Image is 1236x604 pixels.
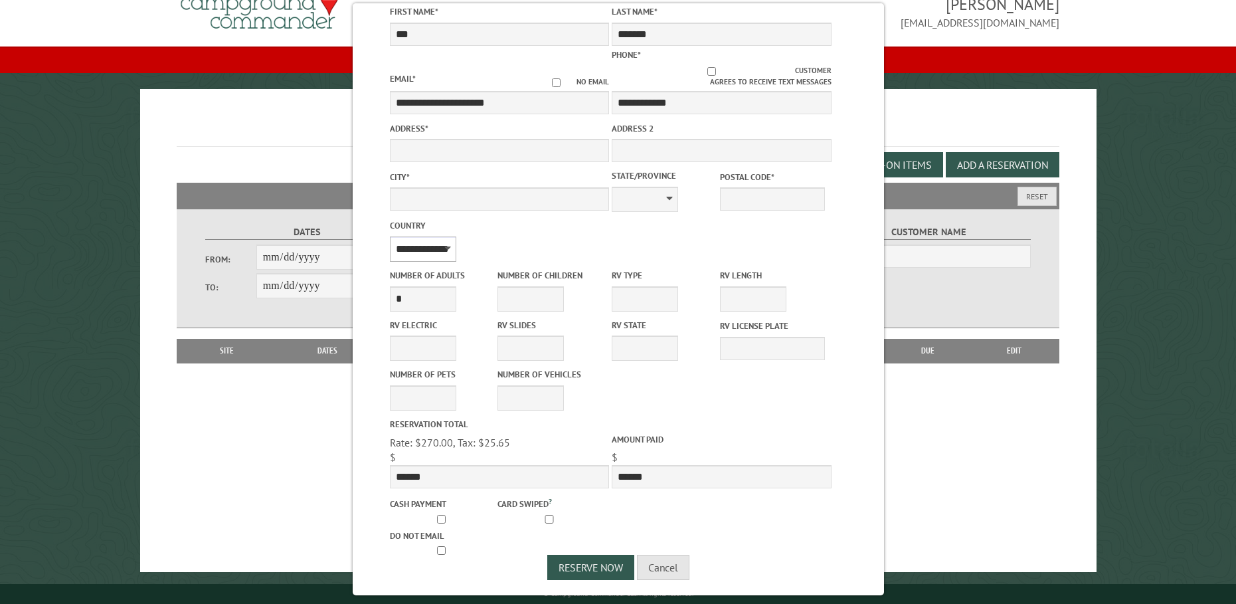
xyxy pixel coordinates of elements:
label: Reservation Total [389,418,608,431]
label: Number of Vehicles [497,368,603,381]
button: Edit Add-on Items [829,152,943,177]
a: ? [549,496,552,506]
label: Postal Code [719,171,825,183]
label: Do not email [389,530,495,542]
button: Add a Reservation [946,152,1059,177]
input: No email [536,78,576,87]
input: Customer agrees to receive text messages [628,67,795,76]
label: Address 2 [612,122,831,135]
h2: Filters [177,183,1059,208]
label: Amount paid [612,433,831,446]
label: City [389,171,608,183]
label: RV State [612,319,717,332]
label: Phone [612,49,641,60]
label: Number of Adults [389,269,495,282]
button: Reset [1017,187,1057,206]
span: $ [389,451,395,464]
label: RV Length [719,269,825,282]
label: Country [389,219,608,232]
label: Email [389,73,415,84]
th: Edit [970,339,1059,363]
label: First Name [389,5,608,18]
label: Customer Name [828,225,1031,240]
span: Rate: $270.00, Tax: $25.65 [389,436,509,449]
h1: Reservations [177,110,1059,147]
label: From: [205,253,256,266]
label: RV Electric [389,319,495,332]
th: Due [886,339,970,363]
label: RV Slides [497,319,603,332]
th: Dates [270,339,384,363]
label: Number of Pets [389,368,495,381]
label: Address [389,122,608,135]
label: Card swiped [497,496,603,510]
button: Reserve Now [547,555,634,580]
button: Cancel [637,555,689,580]
label: No email [536,76,609,88]
label: To: [205,281,256,294]
label: Number of Children [497,269,603,282]
label: RV Type [612,269,717,282]
label: Cash payment [389,498,495,510]
small: © Campground Commander LLC. All rights reserved. [543,589,693,598]
span: $ [612,451,618,464]
label: Last Name [612,5,831,18]
th: Site [183,339,270,363]
label: Customer agrees to receive text messages [612,65,831,88]
label: RV License Plate [719,320,825,332]
label: Dates [205,225,408,240]
label: State/Province [612,169,717,182]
